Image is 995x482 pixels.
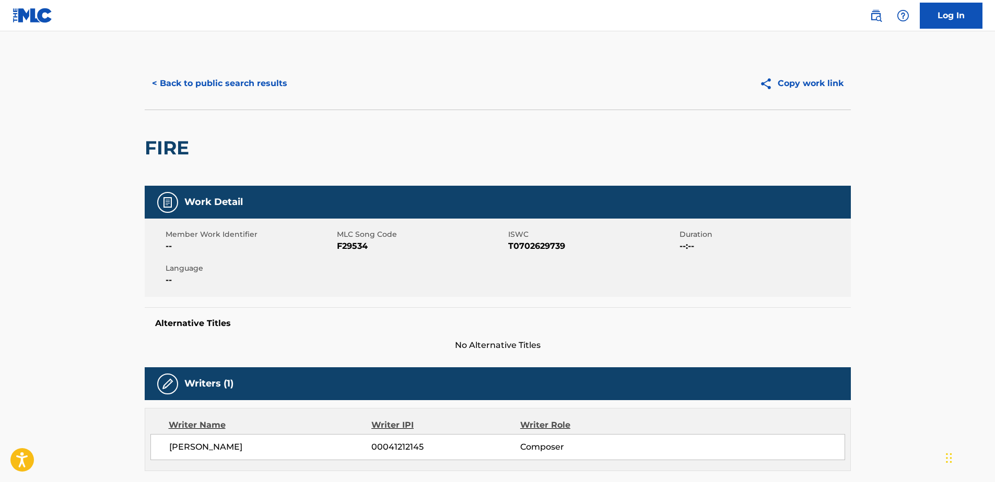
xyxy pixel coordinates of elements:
[161,378,174,390] img: Writers
[897,9,909,22] img: help
[520,441,655,453] span: Composer
[520,419,655,431] div: Writer Role
[752,70,851,97] button: Copy work link
[371,441,520,453] span: 00041212145
[337,240,506,252] span: F29534
[161,196,174,209] img: Work Detail
[169,419,372,431] div: Writer Name
[155,318,840,329] h5: Alternative Titles
[166,274,334,286] span: --
[145,339,851,352] span: No Alternative Titles
[680,240,848,252] span: --:--
[337,229,506,240] span: MLC Song Code
[870,9,882,22] img: search
[893,5,914,26] div: Help
[508,240,677,252] span: T0702629739
[946,442,952,474] div: Drag
[169,441,372,453] span: [PERSON_NAME]
[13,8,53,23] img: MLC Logo
[680,229,848,240] span: Duration
[166,240,334,252] span: --
[943,432,995,482] iframe: Chat Widget
[920,3,982,29] a: Log In
[145,70,295,97] button: < Back to public search results
[759,77,778,90] img: Copy work link
[184,378,233,390] h5: Writers (1)
[184,196,243,208] h5: Work Detail
[508,229,677,240] span: ISWC
[166,263,334,274] span: Language
[371,419,520,431] div: Writer IPI
[166,229,334,240] span: Member Work Identifier
[865,5,886,26] a: Public Search
[145,136,194,160] h2: FIRE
